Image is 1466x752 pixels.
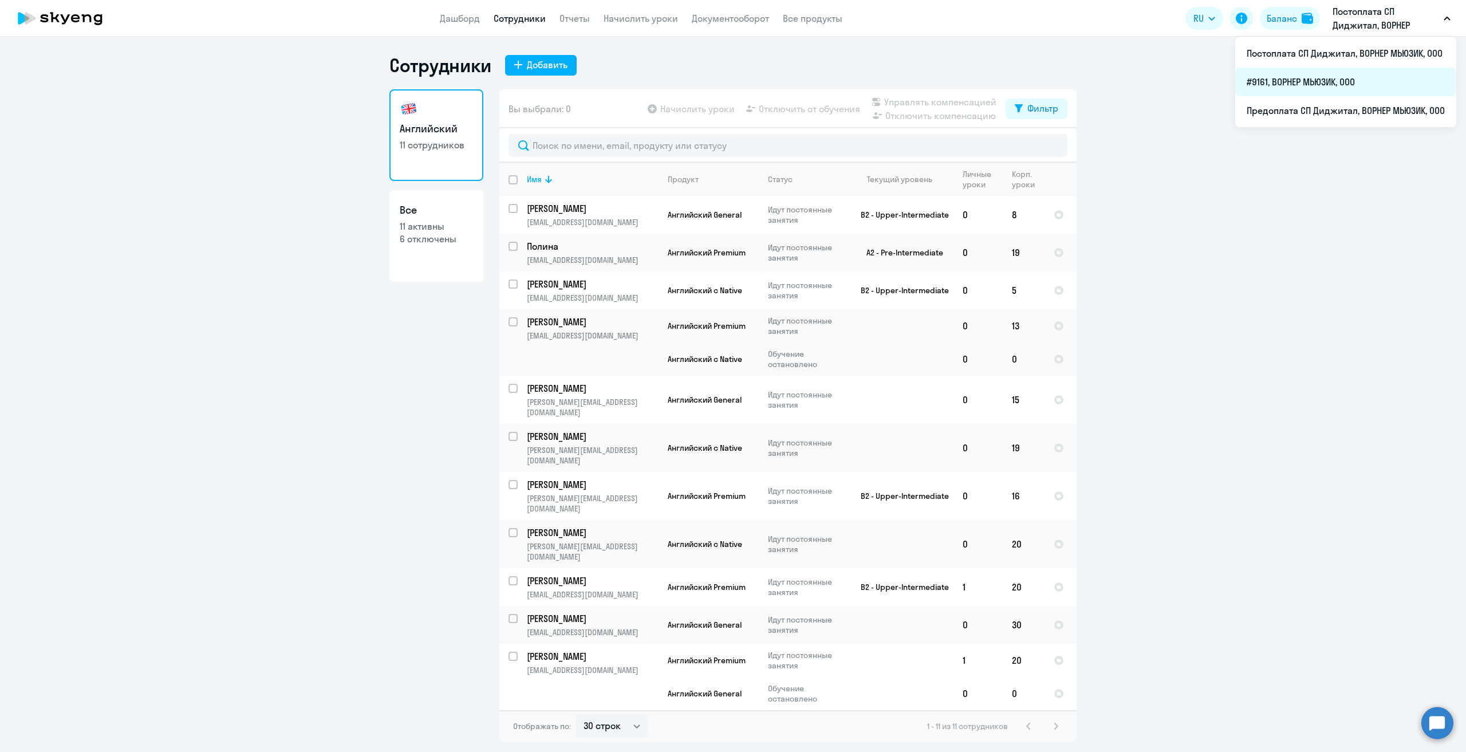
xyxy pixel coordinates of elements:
[509,134,1067,157] input: Поиск по имени, email, продукту или статусу
[527,612,658,625] a: [PERSON_NAME]
[494,13,546,24] a: Сотрудники
[527,240,658,253] a: Полина
[768,316,846,336] p: Идут постоянные занятия
[668,247,746,258] span: Английский Premium
[527,445,658,466] p: [PERSON_NAME][EMAIL_ADDRESS][DOMAIN_NAME]
[1003,309,1045,342] td: 13
[668,655,746,666] span: Английский Premium
[856,174,953,184] div: Текущий уровень
[963,169,1002,190] div: Личные уроки
[527,316,658,328] a: [PERSON_NAME]
[668,443,742,453] span: Английский с Native
[527,316,656,328] p: [PERSON_NAME]
[768,204,846,225] p: Идут постоянные занятия
[953,196,1003,234] td: 0
[668,491,746,501] span: Английский Premium
[1003,520,1045,568] td: 20
[768,438,846,458] p: Идут постоянные занятия
[668,395,742,405] span: Английский General
[527,478,658,491] a: [PERSON_NAME]
[604,13,678,24] a: Начислить уроки
[527,430,656,443] p: [PERSON_NAME]
[768,349,846,369] p: Обучение остановлено
[1003,376,1045,424] td: 15
[1235,37,1456,127] ul: RU
[953,271,1003,309] td: 0
[527,240,656,253] p: Полина
[1260,7,1320,30] button: Балансbalance
[440,13,480,24] a: Дашборд
[768,280,846,301] p: Идут постоянные занятия
[953,376,1003,424] td: 0
[509,102,571,116] span: Вы выбрали: 0
[668,210,742,220] span: Английский General
[1027,101,1058,115] div: Фильтр
[847,234,953,271] td: A2 - Pre-Intermediate
[400,121,473,136] h3: Английский
[527,217,658,227] p: [EMAIL_ADDRESS][DOMAIN_NAME]
[1003,342,1045,376] td: 0
[389,190,483,282] a: Все11 активны6 отключены
[527,278,656,290] p: [PERSON_NAME]
[953,342,1003,376] td: 0
[389,54,491,77] h1: Сотрудники
[527,202,658,215] a: [PERSON_NAME]
[768,174,793,184] div: Статус
[1327,5,1456,32] button: Постоплата СП Диджитал, ВОРНЕР МЬЮЗИК, ООО
[668,688,742,699] span: Английский General
[953,520,1003,568] td: 0
[527,255,658,265] p: [EMAIL_ADDRESS][DOMAIN_NAME]
[527,650,656,663] p: [PERSON_NAME]
[668,174,699,184] div: Продукт
[400,233,473,245] p: 6 отключены
[559,13,590,24] a: Отчеты
[1006,99,1067,119] button: Фильтр
[847,271,953,309] td: B2 - Upper-Intermediate
[668,582,746,592] span: Английский Premium
[527,382,656,395] p: [PERSON_NAME]
[847,568,953,606] td: B2 - Upper-Intermediate
[1185,7,1223,30] button: RU
[1302,13,1313,24] img: balance
[953,309,1003,342] td: 0
[527,293,658,303] p: [EMAIL_ADDRESS][DOMAIN_NAME]
[527,650,658,663] a: [PERSON_NAME]
[527,478,656,491] p: [PERSON_NAME]
[1003,568,1045,606] td: 20
[527,574,656,587] p: [PERSON_NAME]
[668,354,742,364] span: Английский с Native
[668,285,742,296] span: Английский с Native
[1003,424,1045,472] td: 19
[527,382,658,395] a: [PERSON_NAME]
[527,526,656,539] p: [PERSON_NAME]
[953,644,1003,677] td: 1
[768,534,846,554] p: Идут постоянные занятия
[1003,196,1045,234] td: 8
[1003,644,1045,677] td: 20
[768,486,846,506] p: Идут постоянные занятия
[1003,271,1045,309] td: 5
[953,424,1003,472] td: 0
[768,683,846,704] p: Обучение остановлено
[847,472,953,520] td: B2 - Upper-Intermediate
[400,100,418,118] img: english
[1012,169,1044,190] div: Корп. уроки
[768,650,846,671] p: Идут постоянные занятия
[668,620,742,630] span: Английский General
[527,574,658,587] a: [PERSON_NAME]
[768,577,846,597] p: Идут постоянные занятия
[527,526,658,539] a: [PERSON_NAME]
[927,721,1008,731] span: 1 - 11 из 11 сотрудников
[527,627,658,637] p: [EMAIL_ADDRESS][DOMAIN_NAME]
[1003,606,1045,644] td: 30
[953,677,1003,710] td: 0
[953,606,1003,644] td: 0
[400,203,473,218] h3: Все
[527,493,658,514] p: [PERSON_NAME][EMAIL_ADDRESS][DOMAIN_NAME]
[505,55,577,76] button: Добавить
[783,13,842,24] a: Все продукты
[513,721,571,731] span: Отображать по:
[1267,11,1297,25] div: Баланс
[527,541,658,562] p: [PERSON_NAME][EMAIL_ADDRESS][DOMAIN_NAME]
